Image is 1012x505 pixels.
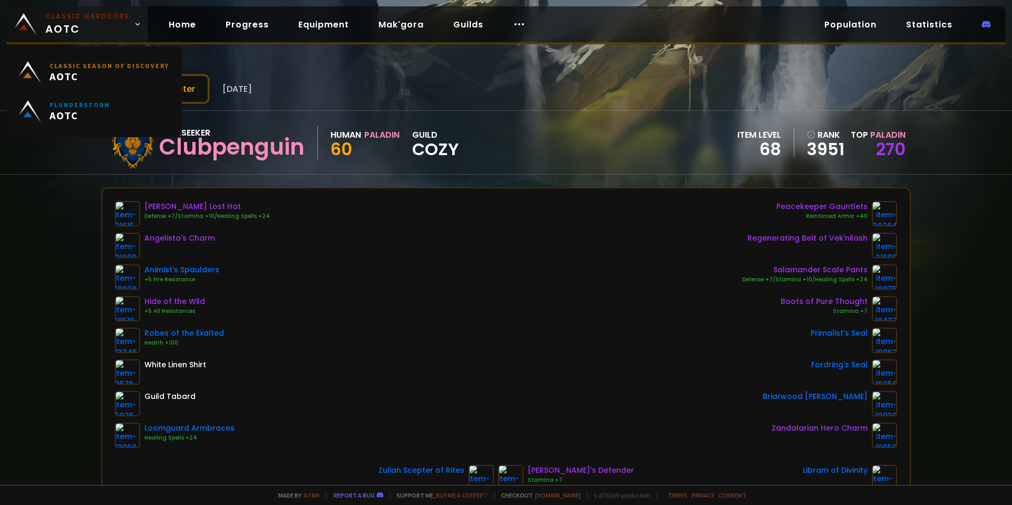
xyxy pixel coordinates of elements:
[115,296,140,321] img: item-18510
[807,128,844,141] div: rank
[781,296,868,307] div: Boots of Pure Thought
[144,423,235,434] div: Loomguard Armbraces
[115,423,140,448] img: item-13969
[872,233,897,258] img: item-21609
[144,359,206,370] div: White Linen Shirt
[13,92,176,131] a: PlunderstormAOTC
[872,296,897,321] img: item-19437
[160,14,205,35] a: Home
[469,465,494,490] img: item-22713
[334,491,375,499] a: Report a bug
[528,465,634,476] div: [PERSON_NAME]'s Defender
[692,491,714,499] a: Privacy
[50,109,110,122] span: AOTC
[737,141,781,157] div: 68
[50,101,110,109] small: Plunderstorm
[272,491,319,499] span: Made by
[144,275,219,284] div: +5 Fire Resistance
[412,128,459,157] div: guild
[811,359,868,370] div: Fordring's Seal
[144,296,205,307] div: Hide of the Wild
[115,233,140,258] img: item-21690
[776,212,868,221] div: Reinforced Armor +40
[304,491,319,499] a: a fan
[876,137,906,161] a: 270
[747,233,868,244] div: Regenerating Belt of Vek'nilash
[772,423,868,434] div: Zandalarian Hero Charm
[13,53,176,92] a: Classic Season of DiscoveryAOTC
[330,137,352,161] span: 60
[898,14,961,35] a: Statistics
[222,82,252,96] span: [DATE]
[378,465,464,476] div: Zulian Scepter of Rites
[528,476,634,484] div: Stamina +7
[445,14,492,35] a: Guilds
[50,70,169,83] span: AOTC
[742,275,868,284] div: Defense +7/Stamina +10/Healing Spells +24
[45,12,130,37] span: AOTC
[290,14,357,35] a: Equipment
[159,139,305,155] div: Clubpenguin
[115,328,140,353] img: item-13346
[144,328,224,339] div: Robes of the Exalted
[217,14,277,35] a: Progress
[811,328,868,339] div: Primalist's Seal
[872,465,897,490] img: item-23201
[144,212,270,221] div: Defense +7/Stamina +10/Healing Spells +24
[6,6,148,42] a: Classic HardcoreAOTC
[872,359,897,385] img: item-16058
[115,264,140,290] img: item-19928
[115,359,140,385] img: item-2576
[370,14,432,35] a: Mak'gora
[872,423,897,448] img: item-19950
[742,264,868,275] div: Salamander Scale Pants
[807,141,844,157] a: 3951
[870,129,906,141] span: Paladin
[115,391,140,416] img: item-5976
[718,491,746,499] a: Consent
[144,339,224,347] div: Health +100
[144,233,215,244] div: Angelista's Charm
[587,491,650,499] span: v. d752d5 - production
[803,465,868,476] div: Libram of Divinity
[668,491,687,499] a: Terms
[412,141,459,157] span: Cozy
[144,307,205,316] div: +5 All Resistances
[872,264,897,290] img: item-18875
[330,128,361,141] div: Human
[535,491,581,499] a: [DOMAIN_NAME]
[816,14,885,35] a: Population
[872,328,897,353] img: item-19863
[436,491,488,499] a: Buy me a coffee
[781,307,868,316] div: Stamina +7
[45,12,130,21] small: Classic Hardcore
[144,201,270,212] div: [PERSON_NAME] Lost Hat
[115,201,140,226] img: item-21615
[144,391,196,402] div: Guild Tabard
[872,391,897,416] img: item-12930
[50,62,169,70] small: Classic Season of Discovery
[159,126,305,139] div: Soulseeker
[144,434,235,442] div: Healing Spells +24
[737,128,781,141] div: item level
[776,201,868,212] div: Peacekeeper Gauntlets
[872,201,897,226] img: item-20264
[498,465,523,490] img: item-17106
[144,264,219,275] div: Animist's Spaulders
[364,128,400,141] div: Paladin
[494,491,581,499] span: Checkout
[763,391,868,402] div: Briarwood [PERSON_NAME]
[851,128,906,141] div: Top
[390,491,488,499] span: Support me,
